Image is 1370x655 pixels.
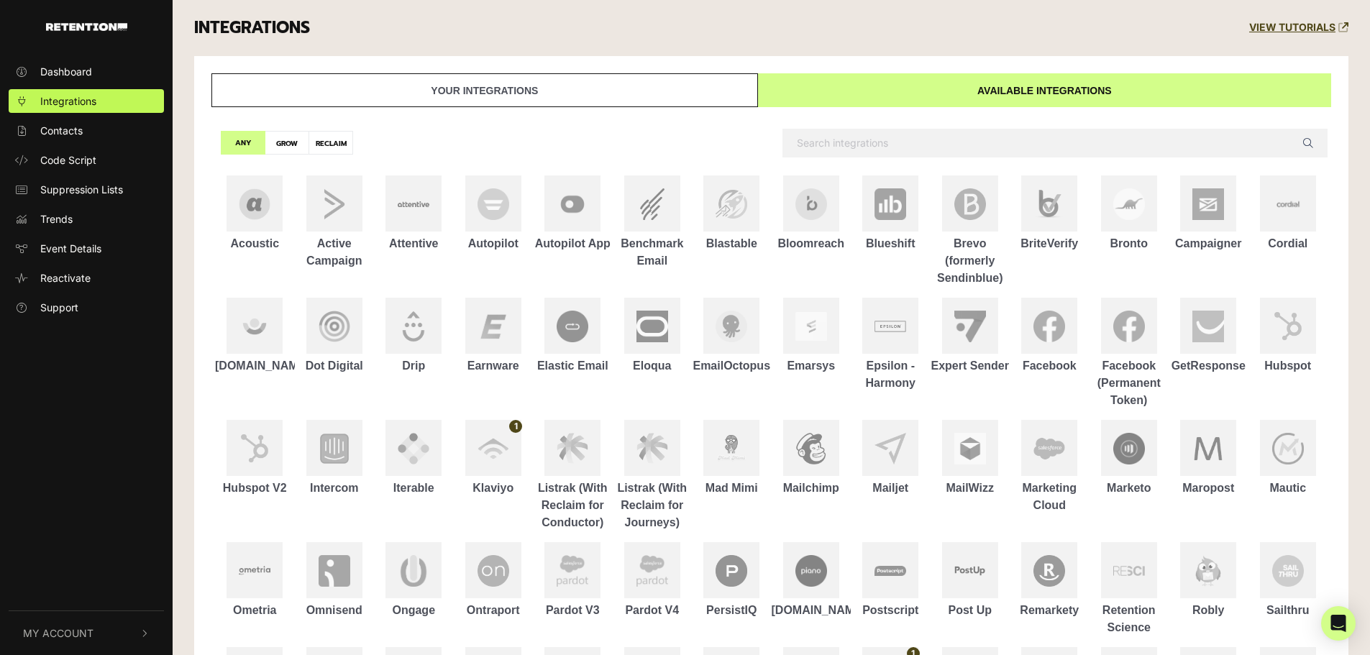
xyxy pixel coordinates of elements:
[40,211,73,226] span: Trends
[851,542,931,619] a: Postscript Postscript
[692,542,772,619] a: PersistIQ PersistIQ
[454,420,534,497] a: Klaviyo Klaviyo
[398,311,429,342] img: Drip
[692,420,772,497] a: Mad Mimi Mad Mimi
[1248,175,1328,252] a: Cordial Cordial
[1169,602,1248,619] div: Robly
[295,235,375,270] div: Active Campaign
[772,542,851,619] a: Piano.io [DOMAIN_NAME]
[1010,480,1090,514] div: Marketing Cloud
[692,175,772,252] a: Blastable Blastable
[636,311,668,342] img: Eloqua
[1169,175,1248,252] a: Campaigner Campaigner
[954,311,986,342] img: Expert Sender
[1090,420,1169,497] a: Marketo Marketo
[295,357,375,375] div: Dot Digital
[557,188,588,220] img: Autopilot App
[1248,602,1328,619] div: Sailthru
[1010,298,1090,375] a: Facebook Facebook
[931,480,1010,497] div: MailWizz
[931,420,1010,497] a: MailWizz MailWizz
[1090,542,1169,636] a: Retention Science Retention Science
[40,93,96,109] span: Integrations
[772,357,851,375] div: Emarsys
[9,237,164,260] a: Event Details
[931,235,1010,287] div: Brevo (formerly Sendinblue)
[1248,420,1328,497] a: Mautic Mautic
[636,555,668,587] img: Pardot V4
[557,311,588,342] img: Elastic Email
[931,357,1010,375] div: Expert Sender
[454,175,534,252] a: Autopilot Autopilot
[295,298,375,375] a: Dot Digital Dot Digital
[716,433,747,464] img: Mad Mimi
[1010,357,1090,375] div: Facebook
[692,357,772,375] div: EmailOctopus
[1033,311,1065,342] img: Facebook
[309,131,353,155] label: RECLAIM
[9,296,164,319] a: Support
[1169,420,1248,497] a: Maropost Maropost
[1033,555,1065,587] img: Remarkety
[454,542,534,619] a: Ontraport Ontraport
[265,131,309,155] label: GROW
[1113,188,1145,220] img: Bronto
[851,298,931,392] a: Epsilon - Harmony Epsilon - Harmony
[772,175,851,252] a: Bloomreach Bloomreach
[1169,542,1248,619] a: Robly Robly
[772,420,851,497] a: Mailchimp Mailchimp
[9,207,164,231] a: Trends
[1321,606,1356,641] div: Open Intercom Messenger
[613,175,693,270] a: Benchmark Email Benchmark Email
[931,298,1010,375] a: Expert Sender Expert Sender
[954,188,986,220] img: Brevo (formerly Sendinblue)
[478,188,509,220] img: Autopilot
[211,73,758,107] a: Your integrations
[613,298,693,375] a: Eloqua Eloqua
[239,311,270,342] img: Customer.io
[1033,188,1065,220] img: BriteVerify
[1248,357,1328,375] div: Hubspot
[194,18,310,38] h3: INTEGRATIONS
[1169,235,1248,252] div: Campaigner
[636,188,668,220] img: Benchmark Email
[295,602,375,619] div: Omnisend
[1090,298,1169,409] a: Facebook (Permanent Token) Facebook (Permanent Token)
[613,420,693,531] a: Listrak (With Reclaim for Journeys) Listrak (With Reclaim for Journeys)
[772,298,851,375] a: Emarsys Emarsys
[40,182,123,197] span: Suppression Lists
[533,235,613,252] div: Autopilot App
[772,480,851,497] div: Mailchimp
[1248,235,1328,252] div: Cordial
[295,542,375,619] a: Omnisend Omnisend
[295,480,375,497] div: Intercom
[9,60,164,83] a: Dashboard
[931,602,1010,619] div: Post Up
[374,175,454,252] a: Attentive Attentive
[478,555,509,587] img: Ontraport
[40,270,91,285] span: Reactivate
[454,602,534,619] div: Ontraport
[557,433,588,464] img: Listrak (With Reclaim for Conductor)
[1248,542,1328,619] a: Sailthru Sailthru
[239,562,270,579] img: Ometria
[692,480,772,497] div: Mad Mimi
[1272,555,1304,587] img: Sailthru
[478,433,509,464] img: Klaviyo
[40,123,83,138] span: Contacts
[1272,188,1304,220] img: Cordial
[851,480,931,497] div: Mailjet
[295,420,375,497] a: Intercom Intercom
[851,602,931,619] div: Postscript
[931,542,1010,619] a: Post Up Post Up
[533,480,613,531] div: Listrak (With Reclaim for Conductor)
[1113,433,1145,464] img: Marketo
[692,235,772,252] div: Blastable
[1090,357,1169,409] div: Facebook (Permanent Token)
[1113,311,1145,342] img: Facebook (Permanent Token)
[319,555,350,587] img: Omnisend
[1010,420,1090,514] a: Marketing Cloud Marketing Cloud
[40,241,101,256] span: Event Details
[533,420,613,531] a: Listrak (With Reclaim for Conductor) Listrak (With Reclaim for Conductor)
[239,188,270,220] img: Acoustic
